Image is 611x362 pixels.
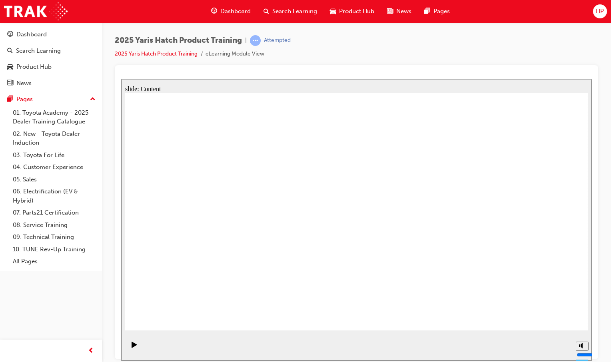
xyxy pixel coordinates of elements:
[115,36,242,45] span: 2025 Yaris Hatch Product Training
[90,94,96,105] span: up-icon
[10,128,99,149] a: 02. New - Toyota Dealer Induction
[16,95,33,104] div: Pages
[3,44,99,58] a: Search Learning
[250,35,261,46] span: learningRecordVerb_ATTEMPT-icon
[7,96,13,103] span: pages-icon
[245,36,247,45] span: |
[418,3,456,20] a: pages-iconPages
[455,262,467,271] button: Mute (Ctrl+Alt+M)
[115,50,198,57] a: 2025 Yaris Hatch Product Training
[16,62,52,72] div: Product Hub
[10,231,99,243] a: 09. Technical Training
[593,4,607,18] button: HP
[272,7,317,16] span: Search Learning
[16,79,32,88] div: News
[387,6,393,16] span: news-icon
[424,6,430,16] span: pages-icon
[3,27,99,42] a: Dashboard
[7,64,13,71] span: car-icon
[330,6,336,16] span: car-icon
[323,3,381,20] a: car-iconProduct Hub
[10,207,99,219] a: 07. Parts21 Certification
[451,255,467,281] div: misc controls
[3,92,99,107] button: Pages
[10,149,99,161] a: 03. Toyota For Life
[10,219,99,231] a: 08. Service Training
[433,7,450,16] span: Pages
[596,7,604,16] span: HP
[205,3,257,20] a: guage-iconDashboard
[211,6,217,16] span: guage-icon
[381,3,418,20] a: news-iconNews
[7,31,13,38] span: guage-icon
[16,46,61,56] div: Search Learning
[396,7,411,16] span: News
[10,243,99,256] a: 10. TUNE Rev-Up Training
[10,173,99,186] a: 05. Sales
[16,30,47,39] div: Dashboard
[10,185,99,207] a: 06. Electrification (EV & Hybrid)
[7,48,13,55] span: search-icon
[88,346,94,356] span: prev-icon
[264,6,269,16] span: search-icon
[3,60,99,74] a: Product Hub
[264,37,291,44] div: Attempted
[4,255,18,281] div: playback controls
[10,161,99,173] a: 04. Customer Experience
[339,7,374,16] span: Product Hub
[7,80,13,87] span: news-icon
[3,76,99,91] a: News
[10,107,99,128] a: 01. Toyota Academy - 2025 Dealer Training Catalogue
[220,7,251,16] span: Dashboard
[10,255,99,268] a: All Pages
[257,3,323,20] a: search-iconSearch Learning
[4,262,18,275] button: Play (Ctrl+Alt+P)
[3,26,99,92] button: DashboardSearch LearningProduct HubNews
[455,272,507,278] input: volume
[206,50,264,59] li: eLearning Module View
[4,2,68,20] img: Trak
